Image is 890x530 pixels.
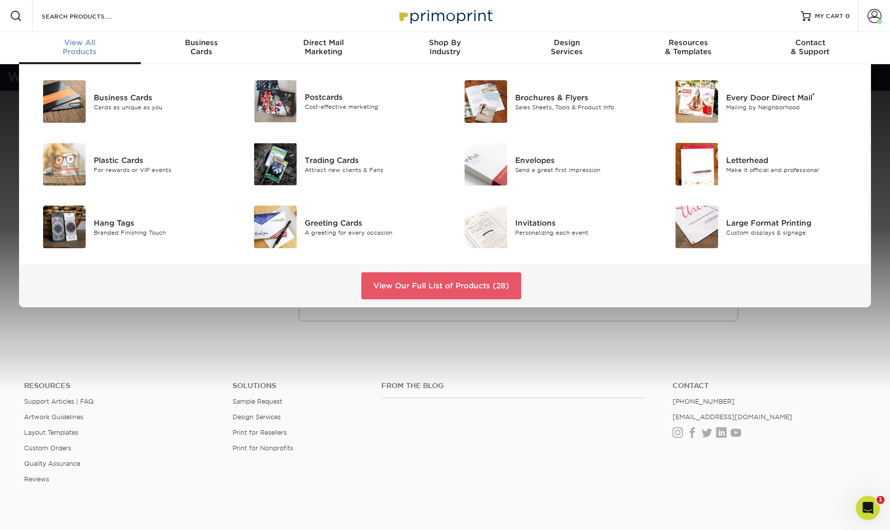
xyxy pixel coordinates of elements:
[453,202,648,252] a: Invitations Invitations Personalizing each event
[726,217,859,228] div: Large Format Printing
[673,413,792,421] a: [EMAIL_ADDRESS][DOMAIN_NAME]
[726,92,859,103] div: Every Door Direct Mail
[254,143,297,186] img: Trading Cards
[94,228,227,237] div: Branded Finishing Touch
[676,80,718,123] img: Every Door Direct Mail
[141,32,263,64] a: BusinessCards
[43,80,86,123] img: Business Cards
[726,228,859,237] div: Custom displays & signage
[242,76,438,126] a: Postcards Postcards Cost-effective marketing
[305,228,437,237] div: A greeting for every occasion
[43,206,86,248] img: Hang Tags
[41,10,138,22] input: SEARCH PRODUCTS.....
[43,143,86,186] img: Plastic Cards
[24,444,71,452] a: Custom Orders
[726,103,859,111] div: Mailing by Neighborhood
[627,38,749,47] span: Resources
[141,38,263,56] div: Cards
[242,202,438,252] a: Greeting Cards Greeting Cards A greeting for every occasion
[506,38,627,56] div: Services
[749,38,871,56] div: & Support
[233,444,293,452] a: Print for Nonprofits
[31,139,227,190] a: Plastic Cards Plastic Cards For rewards or VIP events
[749,38,871,47] span: Contact
[465,80,507,123] img: Brochures & Flyers
[506,32,627,64] a: DesignServices
[254,80,297,122] img: Postcards
[94,103,227,111] div: Cards as unique as you
[94,154,227,165] div: Plastic Cards
[676,143,718,186] img: Letterhead
[19,32,141,64] a: View AllProducts
[465,143,507,186] img: Envelopes
[242,139,438,190] a: Trading Cards Trading Cards Attract new clients & Fans
[676,206,718,248] img: Large Format Printing
[453,76,648,127] a: Brochures & Flyers Brochures & Flyers Sales Sheets, Tools & Product Info
[856,496,880,520] iframe: Intercom live chat
[305,165,437,174] div: Attract new clients & Fans
[515,217,648,228] div: Invitations
[384,38,506,56] div: Industry
[94,217,227,228] div: Hang Tags
[453,139,648,190] a: Envelopes Envelopes Send a great first impression
[19,38,141,47] span: View All
[31,76,227,127] a: Business Cards Business Cards Cards as unique as you
[465,206,507,248] img: Invitations
[812,92,815,99] sup: ®
[141,38,263,47] span: Business
[663,76,859,127] a: Every Door Direct Mail Every Door Direct Mail® Mailing by Neighborhood
[515,92,648,103] div: Brochures & Flyers
[24,413,83,421] a: Artwork Guidelines
[24,460,80,467] a: Quality Assurance
[627,32,749,64] a: Resources& Templates
[31,202,227,252] a: Hang Tags Hang Tags Branded Finishing Touch
[263,38,384,56] div: Marketing
[384,32,506,64] a: Shop ByIndustry
[876,496,884,504] span: 1
[384,38,506,47] span: Shop By
[233,429,287,436] a: Print for Resellers
[395,5,495,27] img: Primoprint
[305,92,437,103] div: Postcards
[94,92,227,103] div: Business Cards
[726,165,859,174] div: Make it official and professional
[515,103,648,111] div: Sales Sheets, Tools & Product Info
[24,429,78,436] a: Layout Templates
[627,38,749,56] div: & Templates
[24,475,49,483] a: Reviews
[254,206,297,248] img: Greeting Cards
[94,165,227,174] div: For rewards or VIP events
[726,154,859,165] div: Letterhead
[663,202,859,252] a: Large Format Printing Large Format Printing Custom displays & signage
[663,139,859,190] a: Letterhead Letterhead Make it official and professional
[515,154,648,165] div: Envelopes
[305,154,437,165] div: Trading Cards
[815,12,843,21] span: MY CART
[749,32,871,64] a: Contact& Support
[305,217,437,228] div: Greeting Cards
[305,103,437,111] div: Cost-effective marketing
[263,38,384,47] span: Direct Mail
[673,398,735,405] a: [PHONE_NUMBER]
[24,398,94,405] a: Support Articles | FAQ
[845,13,850,20] span: 0
[506,38,627,47] span: Design
[361,272,521,299] a: View Our Full List of Products (28)
[233,398,282,405] a: Sample Request
[515,228,648,237] div: Personalizing each event
[515,165,648,174] div: Send a great first impression
[263,32,384,64] a: Direct MailMarketing
[233,413,281,421] a: Design Services
[19,38,141,56] div: Products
